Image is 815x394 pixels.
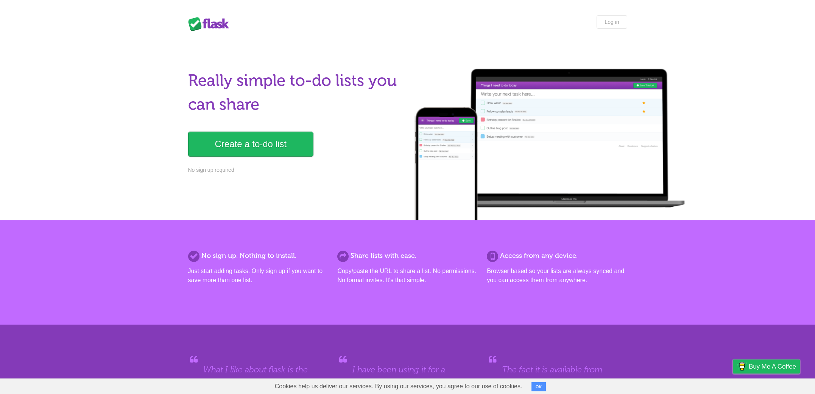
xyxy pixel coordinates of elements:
span: Cookies help us deliver our services. By using our services, you agree to our use of cookies. [267,379,530,394]
a: Buy me a coffee [733,359,800,374]
p: Copy/paste the URL to share a list. No permissions. No formal invites. It's that simple. [337,267,477,285]
img: Buy me a coffee [737,360,747,373]
p: Browser based so your lists are always synced and you can access them from anywhere. [487,267,627,285]
span: Buy me a coffee [749,360,796,373]
h1: Really simple to-do lists you can share [188,69,403,116]
div: Flask Lists [188,17,234,31]
p: Just start adding tasks. Only sign up if you want to save more than one list. [188,267,328,285]
a: Create a to-do list [188,132,313,157]
h2: Share lists with ease. [337,251,477,261]
h2: No sign up. Nothing to install. [188,251,328,261]
h2: Access from any device. [487,251,627,261]
button: OK [531,382,546,391]
p: No sign up required [188,166,403,174]
a: Log in [597,15,627,29]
